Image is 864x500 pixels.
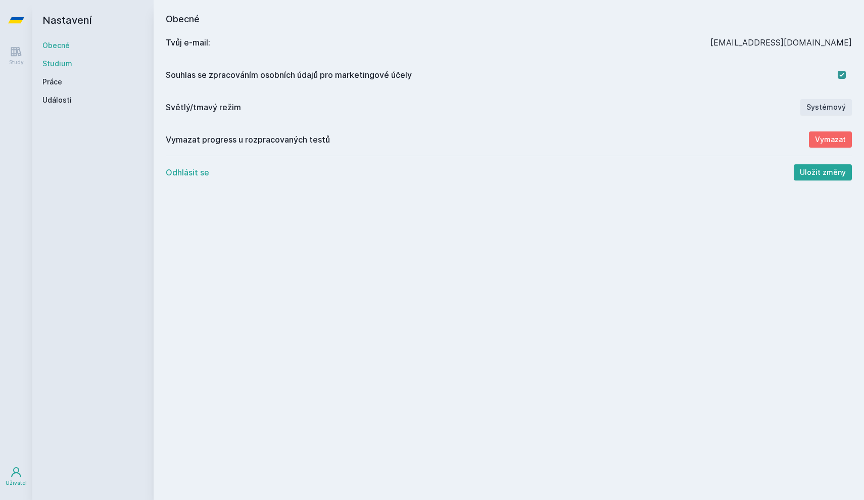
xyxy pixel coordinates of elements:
a: Obecné [42,40,143,51]
a: Studium [42,59,143,69]
h1: Obecné [166,12,852,26]
div: [EMAIL_ADDRESS][DOMAIN_NAME] [710,36,852,49]
div: Tvůj e‑mail: [166,36,710,49]
button: Odhlásit se [166,166,209,178]
a: Study [2,40,30,71]
a: Uživatel [2,461,30,492]
a: Práce [42,77,143,87]
div: Vymazat progress u rozpracovaných testů [166,133,809,146]
div: Uživatel [6,479,27,487]
button: Uložit změny [794,164,852,180]
div: Study [9,59,24,66]
a: Události [42,95,143,105]
div: Souhlas se zpracováním osobních údajů pro marketingové účely [166,69,838,81]
button: Systémový [800,99,852,115]
button: Vymazat [809,131,852,148]
div: Světlý/tmavý režim [166,101,800,113]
